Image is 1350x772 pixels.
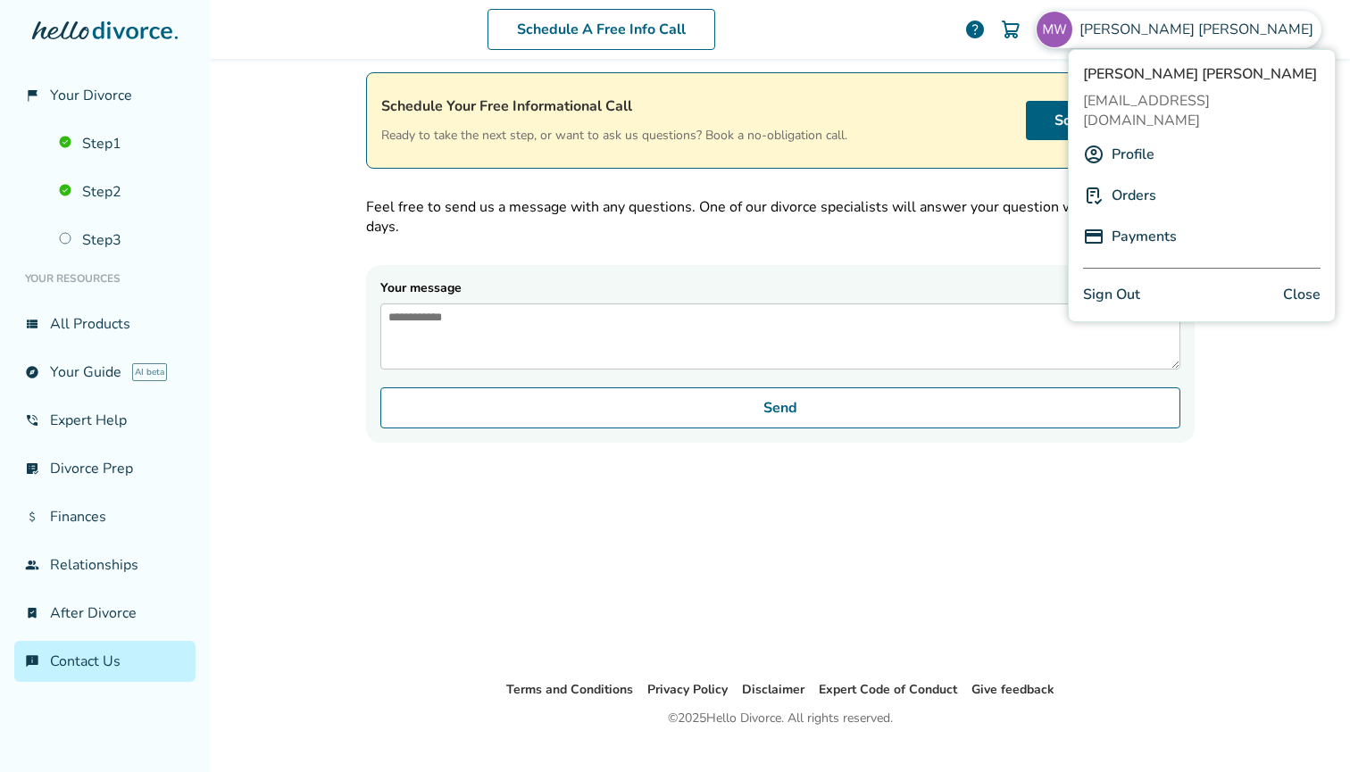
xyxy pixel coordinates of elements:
[14,593,196,634] a: bookmark_checkAfter Divorce
[25,510,39,524] span: attach_money
[487,9,715,50] a: Schedule A Free Info Call
[1079,20,1321,39] span: [PERSON_NAME] [PERSON_NAME]
[1083,144,1104,165] img: A
[1037,12,1072,47] img: marywigginton@mac.com
[506,681,633,698] a: Terms and Conditions
[1261,686,1350,772] iframe: Chat Widget
[1083,185,1104,206] img: P
[14,641,196,682] a: chat_infoContact Us
[48,220,196,261] a: Step3
[1112,178,1156,212] a: Orders
[1283,283,1321,307] span: Close
[1000,19,1021,40] img: Cart
[381,95,847,118] h4: Schedule Your Free Informational Call
[14,352,196,393] a: exploreYour GuideAI beta
[14,261,196,296] li: Your Resources
[1112,220,1177,253] a: Payments
[25,88,39,103] span: flag_2
[380,279,1180,369] label: Your message
[14,75,196,116] a: flag_2Your Divorce
[668,708,893,729] div: © 2025 Hello Divorce. All rights reserved.
[132,363,167,381] span: AI beta
[25,558,39,572] span: group
[48,123,196,164] a: Step1
[25,606,39,620] span: bookmark_check
[381,95,847,146] div: Ready to take the next step, or want to ask us questions? Book a no-obligation call.
[742,679,804,701] li: Disclaimer
[366,197,1195,237] p: Feel free to send us a message with any questions. One of our divorce specialists will answer you...
[14,544,196,585] a: groupRelationships
[380,387,1180,428] button: Send
[1083,64,1321,84] span: [PERSON_NAME] [PERSON_NAME]
[1083,91,1321,130] span: [EMAIL_ADDRESS][DOMAIN_NAME]
[1112,137,1154,171] a: Profile
[647,681,728,698] a: Privacy Policy
[48,171,196,212] a: Step2
[25,461,39,476] span: list_alt_check
[1083,283,1140,307] a: Sign Out
[14,400,196,441] a: phone_in_talkExpert Help
[14,496,196,537] a: attach_moneyFinances
[964,19,986,40] a: help
[1026,101,1179,140] a: Schedule Now
[971,679,1054,701] li: Give feedback
[14,303,196,344] a: view_listAll Products
[1083,226,1104,247] img: P
[819,681,957,698] a: Expert Code of Conduct
[25,654,39,668] span: chat_info
[25,365,39,379] span: explore
[25,413,39,428] span: phone_in_talk
[14,448,196,489] a: list_alt_checkDivorce Prep
[380,303,1180,369] textarea: Your message
[50,86,132,105] span: Your Divorce
[25,317,39,331] span: view_list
